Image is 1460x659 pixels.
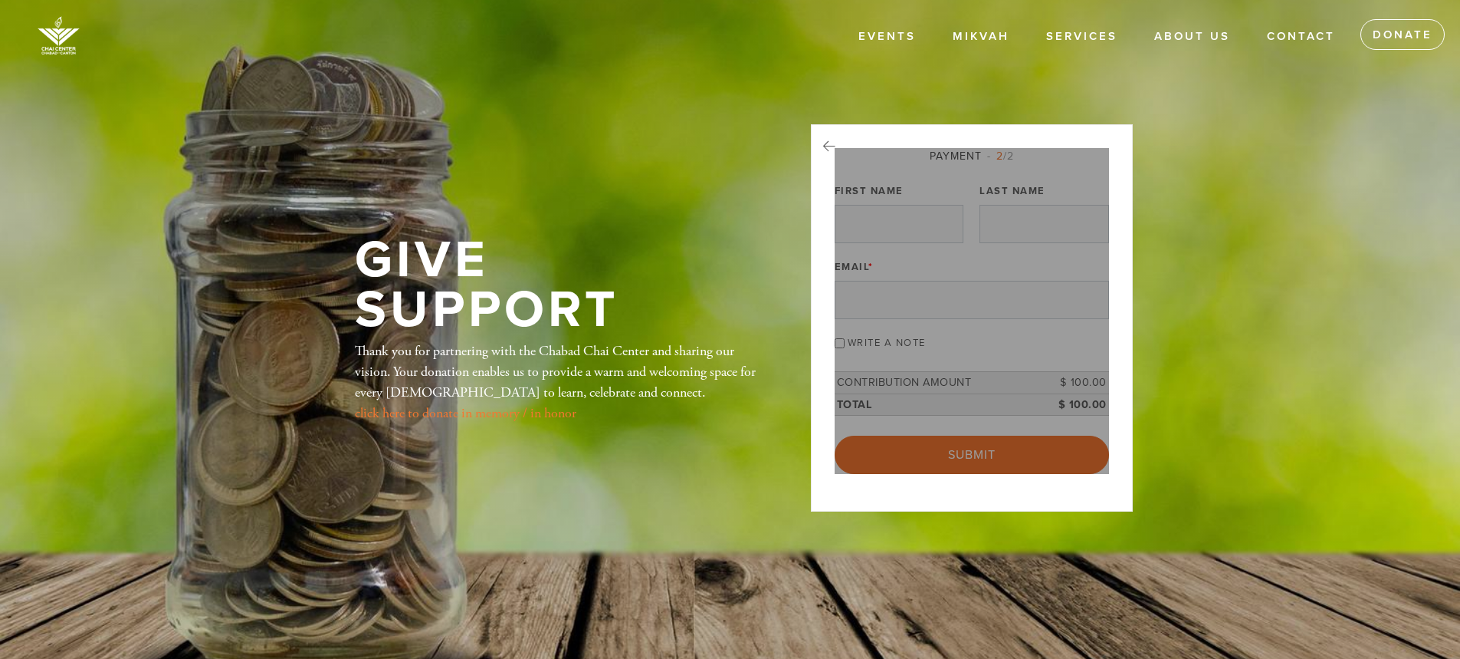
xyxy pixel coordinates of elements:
img: image%20%281%29.png [23,8,94,63]
h1: Give Support [355,236,761,334]
a: Contact [1255,22,1347,51]
a: click here to donate in memory / in honor [355,404,576,422]
a: Events [847,22,927,51]
a: Donate [1360,19,1445,50]
div: Thank you for partnering with the Chabad Chai Center and sharing our vision. Your donation enable... [355,341,761,423]
a: Mikvah [941,22,1021,51]
a: About Us [1143,22,1242,51]
a: Services [1035,22,1129,51]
